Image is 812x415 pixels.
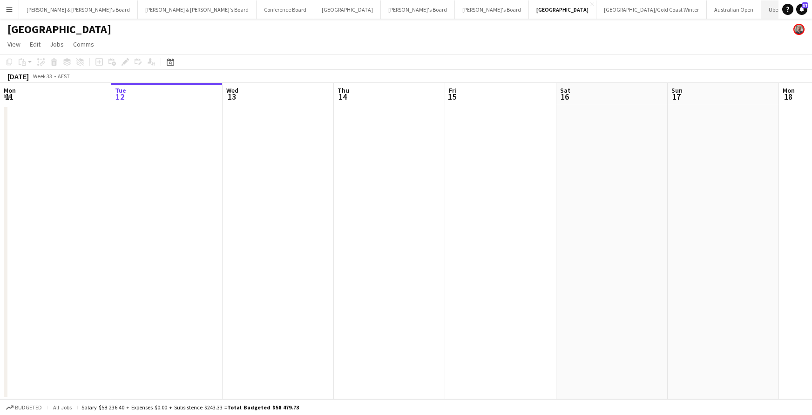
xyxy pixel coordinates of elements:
[227,404,299,411] span: Total Budgeted $58 479.73
[81,404,299,411] div: Salary $58 236.40 + Expenses $0.00 + Subsistence $243.33 =
[138,0,257,19] button: [PERSON_NAME] & [PERSON_NAME]'s Board
[4,86,16,95] span: Mon
[7,72,29,81] div: [DATE]
[15,404,42,411] span: Budgeted
[58,73,70,80] div: AEST
[455,0,529,19] button: [PERSON_NAME]'s Board
[115,86,126,95] span: Tue
[31,73,54,80] span: Week 33
[51,404,74,411] span: All jobs
[314,0,381,19] button: [GEOGRAPHIC_DATA]
[338,86,349,95] span: Thu
[783,86,795,95] span: Mon
[5,402,43,413] button: Budgeted
[30,40,41,48] span: Edit
[336,91,349,102] span: 14
[257,0,314,19] button: Conference Board
[560,86,570,95] span: Sat
[114,91,126,102] span: 12
[781,91,795,102] span: 18
[50,40,64,48] span: Jobs
[671,86,683,95] span: Sun
[529,0,596,19] button: [GEOGRAPHIC_DATA]
[7,40,20,48] span: View
[559,91,570,102] span: 16
[4,38,24,50] a: View
[69,38,98,50] a: Comms
[596,0,707,19] button: [GEOGRAPHIC_DATA]/Gold Coast Winter
[796,4,807,15] a: 37
[802,2,808,8] span: 37
[226,86,238,95] span: Wed
[793,24,805,35] app-user-avatar: Neil Burton
[2,91,16,102] span: 11
[447,91,456,102] span: 15
[26,38,44,50] a: Edit
[73,40,94,48] span: Comms
[46,38,68,50] a: Jobs
[7,22,111,36] h1: [GEOGRAPHIC_DATA]
[381,0,455,19] button: [PERSON_NAME]'s Board
[670,91,683,102] span: 17
[225,91,238,102] span: 13
[449,86,456,95] span: Fri
[707,0,761,19] button: Australian Open
[19,0,138,19] button: [PERSON_NAME] & [PERSON_NAME]'s Board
